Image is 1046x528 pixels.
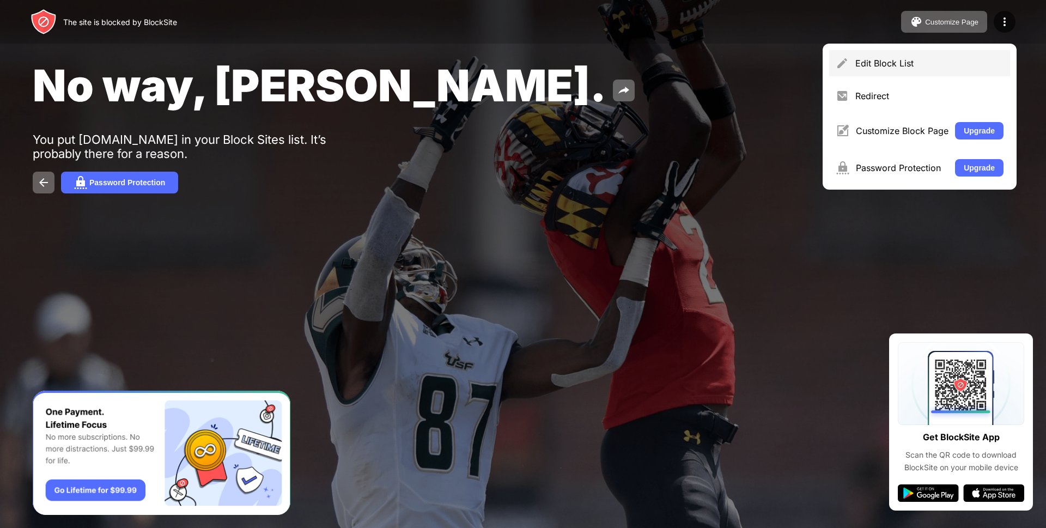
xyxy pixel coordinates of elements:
div: Customize Block Page [856,125,948,136]
img: qrcode.svg [898,342,1024,425]
div: Edit Block List [855,58,1004,69]
img: menu-redirect.svg [836,89,849,102]
button: Customize Page [901,11,987,33]
button: Password Protection [61,172,178,193]
button: Upgrade [955,159,1004,177]
div: You put [DOMAIN_NAME] in your Block Sites list. It’s probably there for a reason. [33,132,369,161]
span: No way, [PERSON_NAME]. [33,59,606,112]
img: menu-pencil.svg [836,57,849,70]
img: share.svg [617,84,630,97]
div: Password Protection [89,178,165,187]
img: menu-customize.svg [836,124,849,137]
img: password.svg [74,176,87,189]
div: Password Protection [856,162,948,173]
img: app-store.svg [963,484,1024,502]
div: Scan the QR code to download BlockSite on your mobile device [898,449,1024,474]
div: Get BlockSite App [923,429,1000,445]
iframe: Banner [33,391,290,515]
div: Customize Page [925,18,978,26]
img: header-logo.svg [31,9,57,35]
img: back.svg [37,176,50,189]
img: pallet.svg [910,15,923,28]
img: google-play.svg [898,484,959,502]
button: Upgrade [955,122,1004,139]
div: Redirect [855,90,1004,101]
img: menu-icon.svg [998,15,1011,28]
div: The site is blocked by BlockSite [63,17,177,27]
img: menu-password.svg [836,161,849,174]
